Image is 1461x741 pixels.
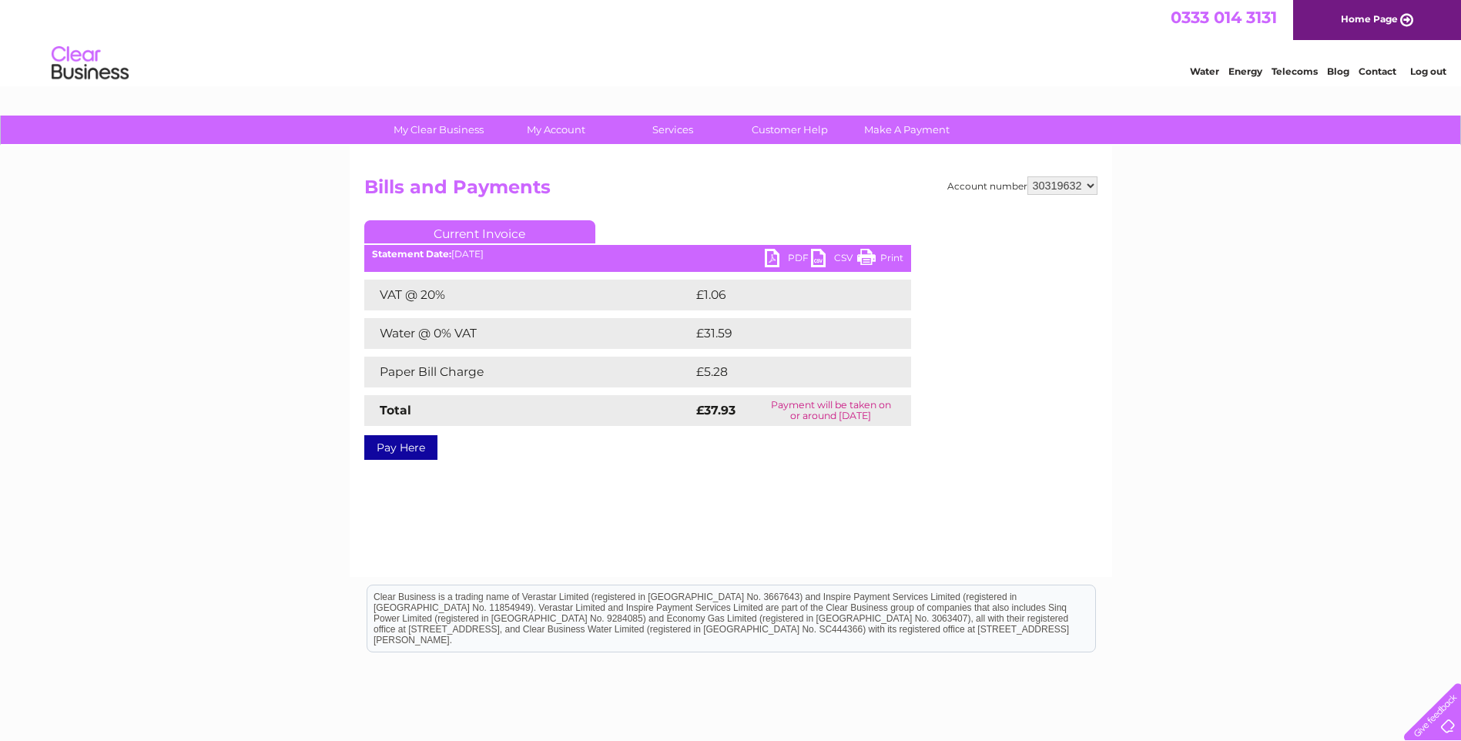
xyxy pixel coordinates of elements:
[811,249,857,271] a: CSV
[726,116,853,144] a: Customer Help
[364,249,911,260] div: [DATE]
[843,116,970,144] a: Make A Payment
[1359,65,1396,77] a: Contact
[696,403,736,417] strong: £37.93
[1272,65,1318,77] a: Telecoms
[364,220,595,243] a: Current Invoice
[1228,65,1262,77] a: Energy
[1190,65,1219,77] a: Water
[364,357,692,387] td: Paper Bill Charge
[380,403,411,417] strong: Total
[857,249,903,271] a: Print
[692,318,879,349] td: £31.59
[51,40,129,87] img: logo.png
[765,249,811,271] a: PDF
[609,116,736,144] a: Services
[367,8,1095,75] div: Clear Business is a trading name of Verastar Limited (registered in [GEOGRAPHIC_DATA] No. 3667643...
[1171,8,1277,27] a: 0333 014 3131
[375,116,502,144] a: My Clear Business
[364,318,692,349] td: Water @ 0% VAT
[947,176,1097,195] div: Account number
[751,395,911,426] td: Payment will be taken on or around [DATE]
[364,435,437,460] a: Pay Here
[364,176,1097,206] h2: Bills and Payments
[692,357,875,387] td: £5.28
[1410,65,1446,77] a: Log out
[1327,65,1349,77] a: Blog
[364,280,692,310] td: VAT @ 20%
[692,280,874,310] td: £1.06
[492,116,619,144] a: My Account
[372,248,451,260] b: Statement Date:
